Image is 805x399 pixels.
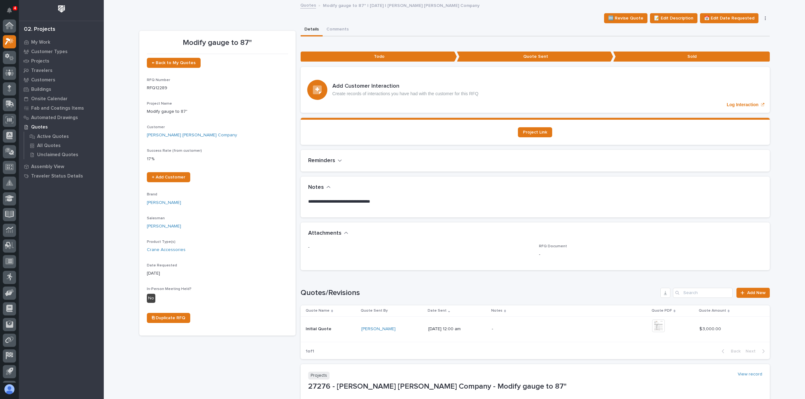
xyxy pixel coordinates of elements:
p: 4 [14,6,16,10]
button: Back [717,348,743,354]
div: 02. Projects [24,26,55,33]
a: Add New [736,288,769,298]
span: Add New [747,291,766,295]
a: Log Interaction [301,67,770,113]
a: [PERSON_NAME] [PERSON_NAME] Company [147,132,237,139]
p: - [539,251,762,258]
span: ⎘ Duplicate RFQ [152,316,185,320]
span: RFQ Number [147,78,170,82]
p: All Quotes [37,143,61,149]
a: Active Quotes [24,132,104,141]
button: users-avatar [3,383,16,396]
span: 📅 Edit Date Requested [704,14,754,22]
div: Notifications4 [8,8,16,18]
a: Traveler Status Details [19,171,104,181]
a: Automated Drawings [19,113,104,122]
a: Projects [19,56,104,66]
a: My Work [19,37,104,47]
span: 🆕 Revise Quote [608,14,643,22]
p: Customers [31,77,55,83]
a: Buildings [19,85,104,94]
p: Projects [308,372,330,380]
span: Success Rate (from customer) [147,149,202,153]
button: Notifications [3,4,16,17]
a: Unclaimed Quotes [24,150,104,159]
p: Todo [301,52,457,62]
button: Reminders [308,157,342,164]
p: [DATE] [147,270,288,277]
p: Projects [31,58,49,64]
p: Customer Types [31,49,68,55]
p: Active Quotes [37,134,69,139]
p: Onsite Calendar [31,96,68,102]
span: 📝 Edit Description [654,14,693,22]
button: Attachments [308,230,348,237]
a: View record [738,372,762,377]
a: Onsite Calendar [19,94,104,103]
a: ← Back to My Quotes [147,58,201,68]
tr: Initial QuoteInitial Quote [PERSON_NAME] [DATE] 12:00 am-$ 3,000.00$ 3,000.00 [301,316,770,342]
p: Travelers [31,68,53,74]
span: Product Type(s) [147,240,175,244]
p: Log Interaction [727,102,758,107]
p: Fab and Coatings Items [31,106,84,111]
span: Salesman [147,216,165,220]
span: Next [746,348,759,354]
p: Create records of interactions you have had with the customer for this RFQ [332,91,479,96]
h2: Attachments [308,230,341,237]
a: Project Link [518,127,552,137]
p: 17 % [147,156,288,162]
p: My Work [31,40,50,45]
p: Modify gauge to 87" | [DATE] | [PERSON_NAME] [PERSON_NAME] Company [323,2,480,8]
a: [PERSON_NAME] [147,199,181,206]
img: Workspace Logo [56,3,67,15]
span: In-Person Meeting Held? [147,287,192,291]
button: Notes [308,184,331,191]
button: 📅 Edit Date Requested [700,13,758,23]
a: [PERSON_NAME] [147,223,181,230]
p: 1 of 1 [301,344,319,359]
a: Assembly View [19,162,104,171]
span: + Add Customer [152,175,185,179]
span: ← Back to My Quotes [152,61,196,65]
p: Notes [491,307,502,314]
button: Next [743,348,770,354]
p: Quote Name [306,307,330,314]
span: Date Requested [147,264,177,267]
p: Automated Drawings [31,115,78,121]
span: Project Link [523,130,547,134]
p: Initial Quote [306,325,333,332]
button: 📝 Edit Description [650,13,697,23]
a: + Add Customer [147,172,190,182]
p: Quote Sent By [361,307,388,314]
div: No [147,294,155,303]
p: Sold [613,52,769,62]
p: 27276 - [PERSON_NAME] [PERSON_NAME] Company - Modify gauge to 87" [308,382,762,391]
p: Quotes [31,124,48,130]
a: Quotes [19,122,104,132]
a: Crane Accessories [147,247,186,253]
p: Quote Amount [699,307,726,314]
button: Details [301,23,323,36]
p: - [308,244,531,251]
button: 🆕 Revise Quote [604,13,647,23]
p: Traveler Status Details [31,173,83,179]
p: Buildings [31,87,51,92]
h2: Reminders [308,157,335,164]
a: Fab and Coatings Items [19,103,104,113]
h3: Add Customer Interaction [332,83,479,90]
span: Brand [147,193,157,196]
button: Comments [323,23,353,36]
a: All Quotes [24,141,104,150]
p: RFQ12289 [147,85,288,91]
p: Modify gauge to 87" [147,38,288,47]
p: Quote PDF [652,307,672,314]
input: Search [673,288,733,298]
p: [DATE] 12:00 am [428,326,487,332]
a: Quotes [300,1,316,8]
a: Travelers [19,66,104,75]
h1: Quotes/Revisions [301,288,658,298]
p: Modify gauge to 87" [147,108,288,115]
p: $ 3,000.00 [699,325,722,332]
